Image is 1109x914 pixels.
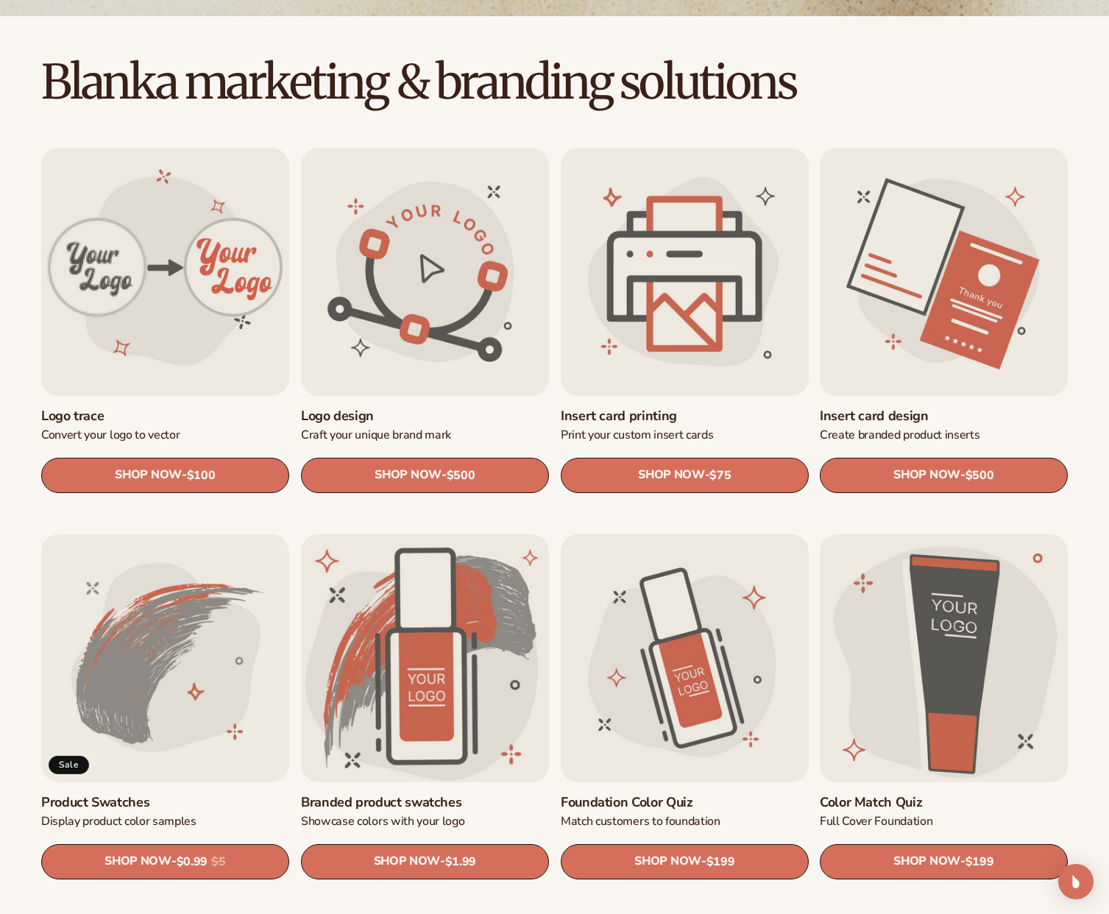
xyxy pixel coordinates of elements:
[894,469,960,483] span: SHOP NOW
[634,855,701,869] span: SHOP NOW
[820,408,1068,425] a: Insert card design
[301,458,549,493] a: SHOP NOW- $500
[301,844,549,879] a: SHOP NOW- $1.99
[41,844,289,879] a: SHOP NOW- $0.99 $5
[638,469,704,483] span: SHOP NOW
[561,844,809,879] a: SHOP NOW- $199
[375,469,441,483] span: SHOP NOW
[820,844,1068,879] a: SHOP NOW- $199
[561,458,809,493] a: SHOP NOW- $75
[446,469,475,483] span: $500
[177,855,208,869] span: $0.99
[187,469,216,483] span: $100
[1058,864,1094,899] div: Open Intercom Messenger
[965,855,994,869] span: $199
[894,855,960,869] span: SHOP NOW
[820,794,1068,811] a: Color Match Quiz
[561,794,809,811] a: Foundation Color Quiz
[115,469,181,483] span: SHOP NOW
[104,855,171,869] span: SHOP NOW
[706,855,734,869] span: $199
[709,469,731,483] span: $75
[373,855,439,869] span: SHOP NOW
[41,408,289,425] a: Logo trace
[561,408,809,425] a: Insert card printing
[301,408,549,425] a: Logo design
[211,855,225,869] s: $5
[444,855,475,869] span: $1.99
[820,458,1068,493] a: SHOP NOW- $500
[301,794,549,811] a: Branded product swatches
[965,469,994,483] span: $500
[41,458,289,493] a: SHOP NOW- $100
[41,794,289,811] a: Product Swatches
